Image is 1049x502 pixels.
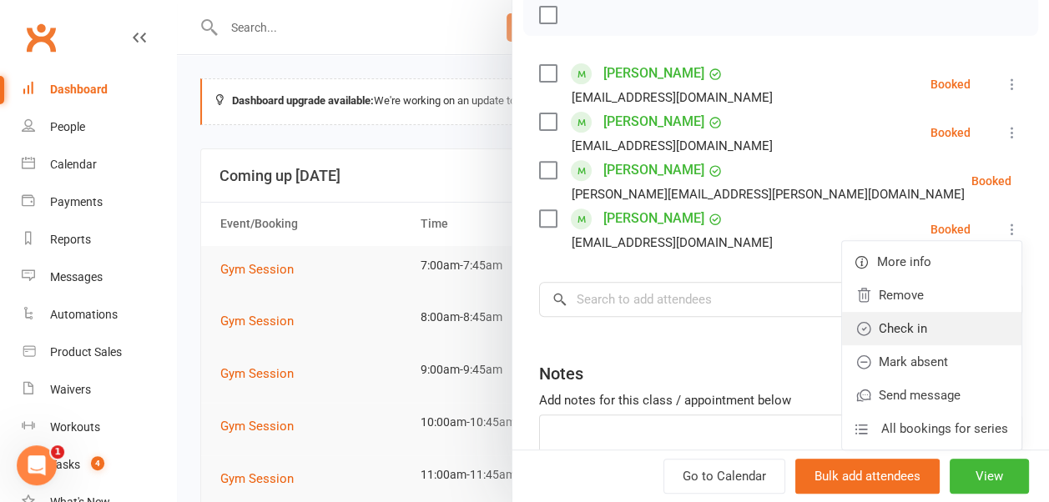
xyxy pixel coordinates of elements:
a: Product Sales [22,334,176,371]
a: People [22,108,176,146]
a: Waivers [22,371,176,409]
a: Clubworx [20,17,62,58]
div: [EMAIL_ADDRESS][DOMAIN_NAME] [572,87,773,108]
a: Send message [842,379,1021,412]
button: Bulk add attendees [795,459,940,494]
a: Automations [22,296,176,334]
a: [PERSON_NAME] [603,157,704,183]
a: Reports [22,221,176,259]
div: Tasks [50,458,80,471]
div: Payments [50,195,103,208]
div: [PERSON_NAME][EMAIL_ADDRESS][PERSON_NAME][DOMAIN_NAME] [572,183,965,205]
div: [EMAIL_ADDRESS][DOMAIN_NAME] [572,232,773,254]
iframe: Intercom live chat [17,445,57,485]
a: Messages [22,259,176,296]
div: Dashboard [50,83,108,96]
div: Notes [539,362,583,385]
div: Booked [971,175,1011,187]
a: Tasks 4 [22,446,176,484]
a: [PERSON_NAME] [603,108,704,135]
a: Check in [842,312,1021,345]
a: Mark absent [842,345,1021,379]
div: Messages [50,270,103,284]
a: [PERSON_NAME] [603,205,704,232]
a: All bookings for series [842,412,1021,445]
div: Reports [50,233,91,246]
div: Booked [930,127,971,138]
div: Workouts [50,420,100,434]
div: Booked [930,223,971,235]
span: All bookings for series [881,419,1008,439]
span: 4 [91,456,104,470]
input: Search to add attendees [539,282,1022,317]
div: Automations [50,308,118,321]
a: Workouts [22,409,176,446]
a: [PERSON_NAME] [603,60,704,87]
span: More info [877,252,931,272]
div: People [50,120,85,133]
a: Remove [842,279,1021,312]
a: More info [842,245,1021,279]
div: Product Sales [50,345,122,359]
a: Payments [22,183,176,221]
span: 1 [51,445,64,459]
a: Go to Calendar [663,459,785,494]
a: Dashboard [22,71,176,108]
div: [EMAIL_ADDRESS][DOMAIN_NAME] [572,135,773,157]
div: Waivers [50,383,91,396]
a: Calendar [22,146,176,183]
button: View [950,459,1029,494]
div: Booked [930,78,971,90]
div: Calendar [50,158,97,171]
div: Add notes for this class / appointment below [539,390,1022,410]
